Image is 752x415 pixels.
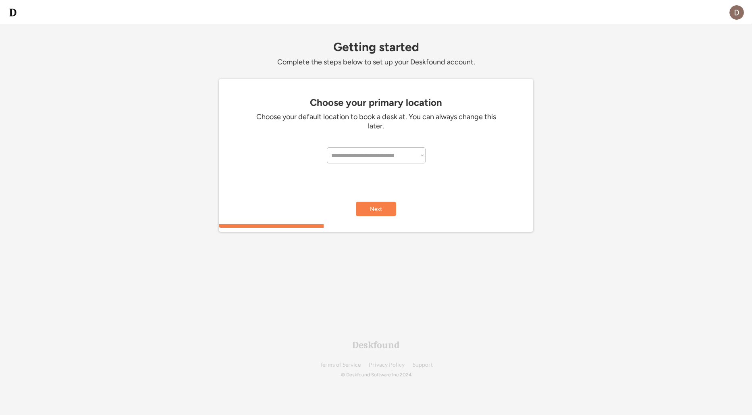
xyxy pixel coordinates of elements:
div: Complete the steps below to set up your Deskfound account. [219,58,533,67]
div: Deskfound [352,340,400,350]
div: Choose your primary location [223,97,529,108]
button: Next [356,202,396,216]
a: Terms of Service [320,362,361,368]
a: Support [413,362,433,368]
img: d-whitebg.png [8,8,18,17]
div: Choose your default location to book a desk at. You can always change this later. [255,112,497,131]
div: 33.3333333333333% [220,224,535,228]
div: Getting started [219,40,533,54]
img: ACg8ocJojBD057p4FkdLX78g2percVqR5ZX0YCaSCCY4_JS-8Bwj3Q=s96-c [729,5,744,20]
a: Privacy Policy [369,362,405,368]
